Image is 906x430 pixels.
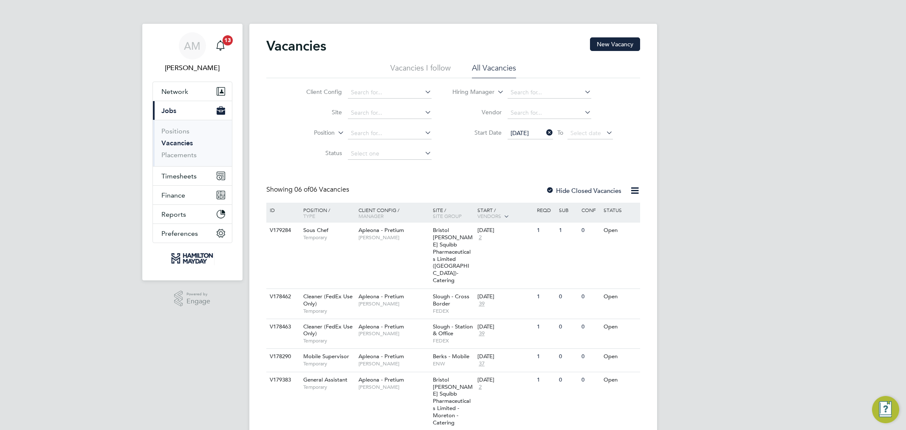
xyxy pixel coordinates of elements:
[303,212,315,219] span: Type
[570,129,601,137] span: Select date
[433,226,473,284] span: Bristol [PERSON_NAME] Squibb Pharmaceuticals Limited ([GEOGRAPHIC_DATA])- Catering
[601,203,638,217] div: Status
[184,40,200,51] span: AM
[161,127,189,135] a: Positions
[579,203,601,217] div: Conf
[433,376,473,426] span: Bristol [PERSON_NAME] Squibb Pharmaceuticals Limited - Moreton - Catering
[152,63,232,73] span: Adele Martin
[475,203,535,224] div: Start /
[153,120,232,166] div: Jobs
[477,376,533,384] div: [DATE]
[477,212,501,219] span: Vendors
[557,203,579,217] div: Sub
[303,226,328,234] span: Sous Chef
[601,349,638,365] div: Open
[358,293,404,300] span: Apleona - Pretium
[477,323,533,331] div: [DATE]
[293,149,342,157] label: Status
[433,337,473,344] span: FEDEX
[557,289,579,305] div: 0
[433,353,469,360] span: Berks - Mobile
[358,212,384,219] span: Manager
[268,289,297,305] div: V178462
[223,35,233,45] span: 13
[579,223,601,238] div: 0
[477,353,533,360] div: [DATE]
[266,37,326,54] h2: Vacancies
[535,349,557,365] div: 1
[297,203,356,223] div: Position /
[161,191,185,199] span: Finance
[477,384,483,391] span: 2
[303,353,349,360] span: Mobile Supervisor
[358,226,404,234] span: Apleona - Pretium
[268,319,297,335] div: V178463
[358,360,429,367] span: [PERSON_NAME]
[153,224,232,243] button: Preferences
[535,203,557,217] div: Reqd
[433,360,473,367] span: ENW
[152,32,232,73] a: AM[PERSON_NAME]
[555,127,566,138] span: To
[293,88,342,96] label: Client Config
[535,319,557,335] div: 1
[303,384,354,390] span: Temporary
[590,37,640,51] button: New Vacancy
[601,289,638,305] div: Open
[153,186,232,204] button: Finance
[472,63,516,78] li: All Vacancies
[358,376,404,383] span: Apleona - Pretium
[477,330,486,337] span: 39
[186,298,210,305] span: Engage
[294,185,310,194] span: 06 of
[511,129,529,137] span: [DATE]
[358,234,429,241] span: [PERSON_NAME]
[433,293,469,307] span: Slough - Cross Border
[446,88,494,96] label: Hiring Manager
[358,330,429,337] span: [PERSON_NAME]
[579,289,601,305] div: 0
[390,63,451,78] li: Vacancies I follow
[161,151,197,159] a: Placements
[433,323,473,337] span: Slough - Station & Office
[557,319,579,335] div: 0
[348,148,432,160] input: Select one
[557,349,579,365] div: 0
[286,129,335,137] label: Position
[268,372,297,388] div: V179383
[161,229,198,238] span: Preferences
[601,319,638,335] div: Open
[348,107,432,119] input: Search for...
[535,289,557,305] div: 1
[477,234,483,241] span: 2
[579,349,601,365] div: 0
[601,223,638,238] div: Open
[453,108,502,116] label: Vendor
[161,88,188,96] span: Network
[161,172,197,180] span: Timesheets
[477,293,533,300] div: [DATE]
[153,205,232,223] button: Reports
[477,227,533,234] div: [DATE]
[161,139,193,147] a: Vacancies
[535,223,557,238] div: 1
[303,308,354,314] span: Temporary
[170,252,215,265] img: hamiltonmayday-logo-retina.png
[268,223,297,238] div: V179284
[161,107,176,115] span: Jobs
[557,223,579,238] div: 1
[153,101,232,120] button: Jobs
[508,107,591,119] input: Search for...
[142,24,243,280] nav: Main navigation
[535,372,557,388] div: 1
[303,323,353,337] span: Cleaner (FedEx Use Only)
[358,300,429,307] span: [PERSON_NAME]
[174,291,210,307] a: Powered byEngage
[153,82,232,101] button: Network
[303,234,354,241] span: Temporary
[433,308,473,314] span: FEDEX
[152,252,232,265] a: Go to home page
[872,396,899,423] button: Engage Resource Center
[557,372,579,388] div: 0
[303,337,354,344] span: Temporary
